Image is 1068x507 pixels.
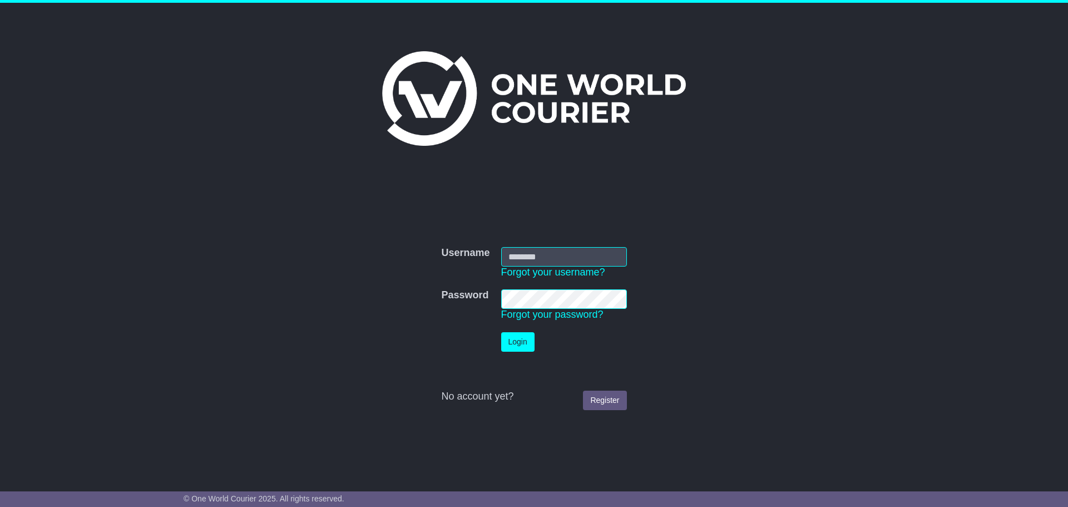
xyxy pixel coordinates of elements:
a: Forgot your password? [501,309,604,320]
label: Password [441,289,488,302]
a: Register [583,391,626,410]
img: One World [382,51,686,146]
span: © One World Courier 2025. All rights reserved. [184,494,344,503]
div: No account yet? [441,391,626,403]
label: Username [441,247,489,259]
a: Forgot your username? [501,267,605,278]
button: Login [501,332,535,352]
